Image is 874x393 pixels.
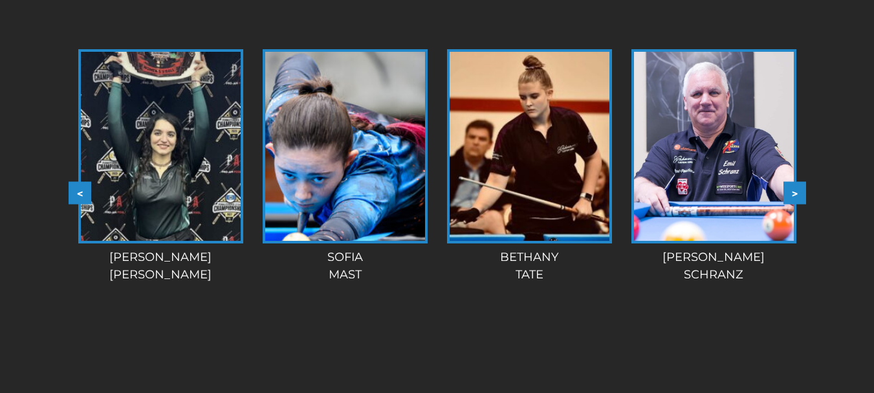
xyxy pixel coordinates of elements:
img: bethany-tate-1-225x320.jpg [450,52,609,241]
div: [PERSON_NAME] Schranz [627,249,801,284]
div: Bethany Tate [442,249,617,284]
a: SofiaMast [258,49,432,284]
a: BethanyTate [442,49,617,284]
button: < [69,181,91,204]
button: > [783,181,806,204]
img: ED1_1472-Enhanced-NR-225x320.jpg [265,52,425,241]
a: [PERSON_NAME]Schranz [627,49,801,284]
img: Emil-Schranz-1-e1565199732622.jpg [634,52,794,241]
div: Sofia Mast [258,249,432,284]
a: [PERSON_NAME][PERSON_NAME] [74,49,248,284]
img: original-7D67317E-F238-490E-B7B2-84C68952BBC1-225x320.jpeg [81,52,241,241]
div: [PERSON_NAME] [PERSON_NAME] [74,249,248,284]
div: Carousel Navigation [69,181,806,204]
